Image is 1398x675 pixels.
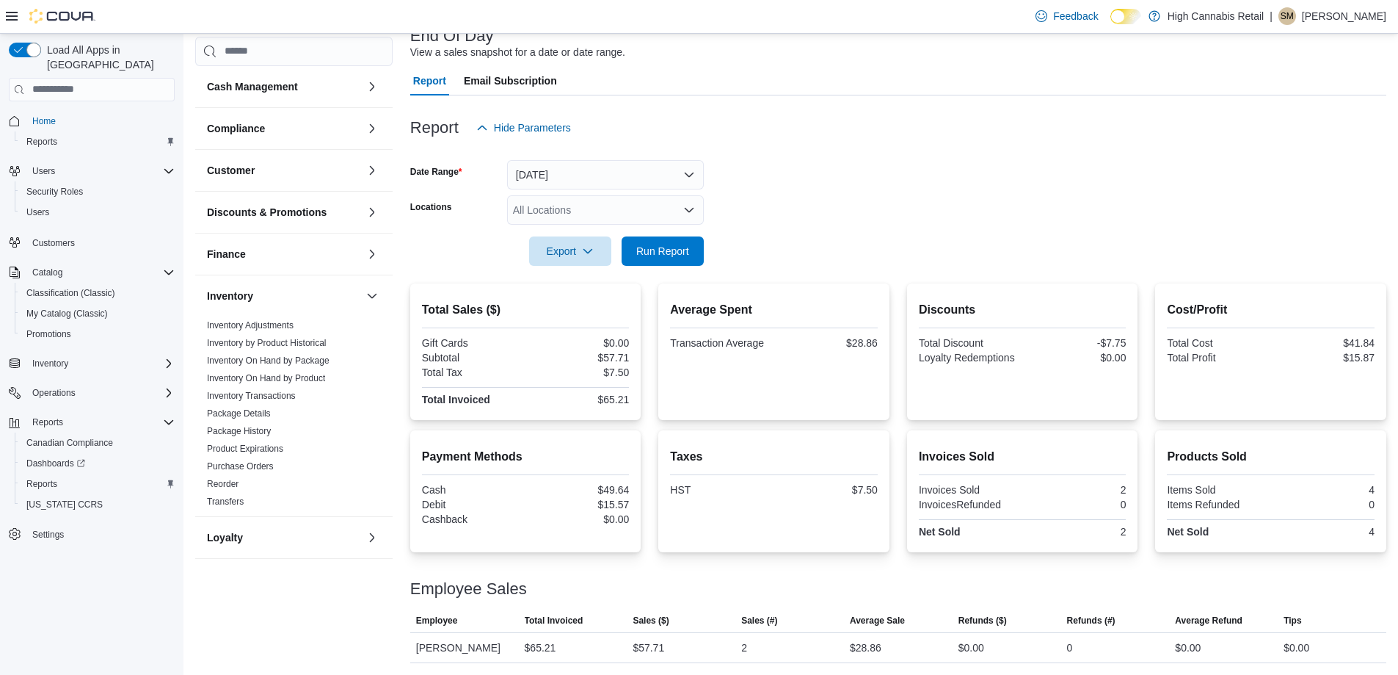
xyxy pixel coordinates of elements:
[363,120,381,137] button: Compliance
[26,525,175,544] span: Settings
[1168,7,1264,25] p: High Cannabis Retail
[528,367,629,378] div: $7.50
[26,112,62,130] a: Home
[9,104,175,583] nav: Complex example
[1284,639,1309,657] div: $0.00
[410,27,494,45] h3: End Of Day
[26,355,74,372] button: Inventory
[1053,9,1098,24] span: Feedback
[410,201,452,213] label: Locations
[1067,615,1115,627] span: Refunds (#)
[919,484,1019,496] div: Invoices Sold
[26,437,113,449] span: Canadian Compliance
[15,181,181,202] button: Security Roles
[636,244,689,259] span: Run Report
[1167,526,1209,538] strong: Net Sold
[32,115,56,127] span: Home
[15,494,181,515] button: [US_STATE] CCRS
[26,458,85,469] span: Dashboards
[919,499,1019,510] div: InvoicesRefunded
[26,414,175,431] span: Reports
[3,231,181,253] button: Customers
[1025,337,1126,349] div: -$7.75
[207,338,327,348] a: Inventory by Product Historical
[422,301,630,319] h2: Total Sales ($)
[507,160,704,189] button: [DATE]
[1284,615,1301,627] span: Tips
[15,453,181,474] a: Dashboards
[32,267,62,278] span: Catalog
[26,186,83,198] span: Security Roles
[1030,1,1104,31] a: Feedback
[15,474,181,494] button: Reports
[919,448,1126,466] h2: Invoices Sold
[919,301,1126,319] h2: Discounts
[207,337,327,349] span: Inventory by Product Historical
[207,205,327,220] h3: Discounts & Promotions
[363,287,381,305] button: Inventory
[919,337,1019,349] div: Total Discount
[207,320,294,331] a: Inventory Adjustments
[422,499,523,510] div: Debit
[32,165,55,177] span: Users
[207,497,244,507] a: Transfers
[26,264,175,281] span: Catalog
[195,317,393,516] div: Inventory
[21,434,119,452] a: Canadian Compliance
[15,283,181,303] button: Classification (Classic)
[363,78,381,95] button: Cash Management
[15,324,181,344] button: Promotions
[26,355,175,372] span: Inventory
[21,434,175,452] span: Canadian Compliance
[363,162,381,179] button: Customer
[363,529,381,546] button: Loyalty
[207,373,325,383] a: Inventory On Hand by Product
[777,337,878,349] div: $28.86
[21,133,63,151] a: Reports
[26,136,57,148] span: Reports
[633,615,669,627] span: Sales ($)
[32,529,64,541] span: Settings
[528,394,629,405] div: $65.21
[1175,639,1201,657] div: $0.00
[207,79,298,94] h3: Cash Management
[919,526,961,538] strong: Net Sold
[1274,499,1375,510] div: 0
[525,639,556,657] div: $65.21
[422,367,523,378] div: Total Tax
[363,571,381,588] button: OCM
[670,337,771,349] div: Transaction Average
[528,513,629,525] div: $0.00
[21,183,175,201] span: Security Roles
[207,461,274,472] span: Purchase Orders
[670,448,878,466] h2: Taxes
[207,408,271,419] a: Package Details
[207,205,360,220] button: Discounts & Promotions
[1167,301,1375,319] h2: Cost/Profit
[26,112,175,130] span: Home
[207,320,294,331] span: Inventory Adjustments
[21,305,114,322] a: My Catalog (Classic)
[413,66,446,95] span: Report
[1270,7,1273,25] p: |
[207,289,360,303] button: Inventory
[207,372,325,384] span: Inventory On Hand by Product
[207,121,265,136] h3: Compliance
[525,615,583,627] span: Total Invoiced
[29,9,95,24] img: Cova
[3,110,181,131] button: Home
[1167,337,1267,349] div: Total Cost
[422,394,490,405] strong: Total Invoiced
[528,499,629,510] div: $15.57
[528,337,629,349] div: $0.00
[3,412,181,433] button: Reports
[21,475,63,493] a: Reports
[777,484,878,496] div: $7.50
[207,121,360,136] button: Compliance
[958,639,984,657] div: $0.00
[207,355,330,366] a: Inventory On Hand by Package
[919,352,1019,364] div: Loyalty Redemptions
[207,247,360,261] button: Finance
[528,352,629,364] div: $57.71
